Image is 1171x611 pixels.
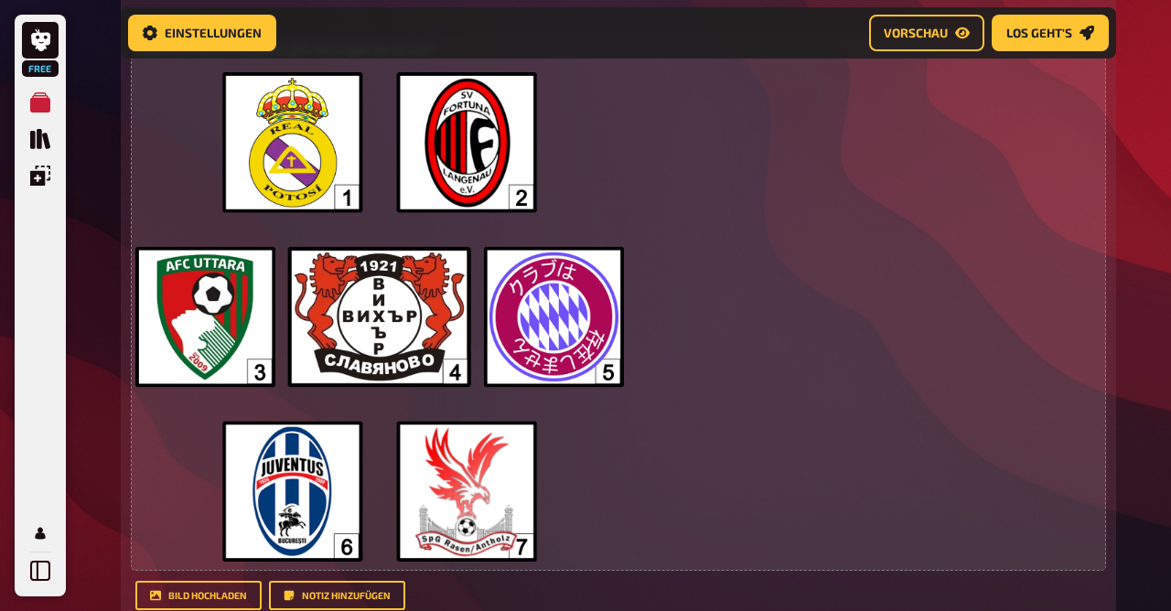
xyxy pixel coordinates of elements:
a: Vorschau [869,15,984,51]
button: Bild hochladen [135,581,262,610]
img: 123 [135,72,624,561]
span: Los geht's [1006,27,1072,39]
a: Mein Konto [22,515,59,552]
button: Notiz hinzufügen [269,581,405,610]
span: Free [24,63,57,74]
span: Einstellungen [165,27,262,39]
a: Los geht's [992,15,1109,51]
a: Einblendungen [22,157,59,194]
a: Meine Quizze [22,84,59,121]
a: Quiz Sammlung [22,121,59,157]
span: Vorschau [884,27,948,39]
a: Einstellungen [128,15,276,51]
